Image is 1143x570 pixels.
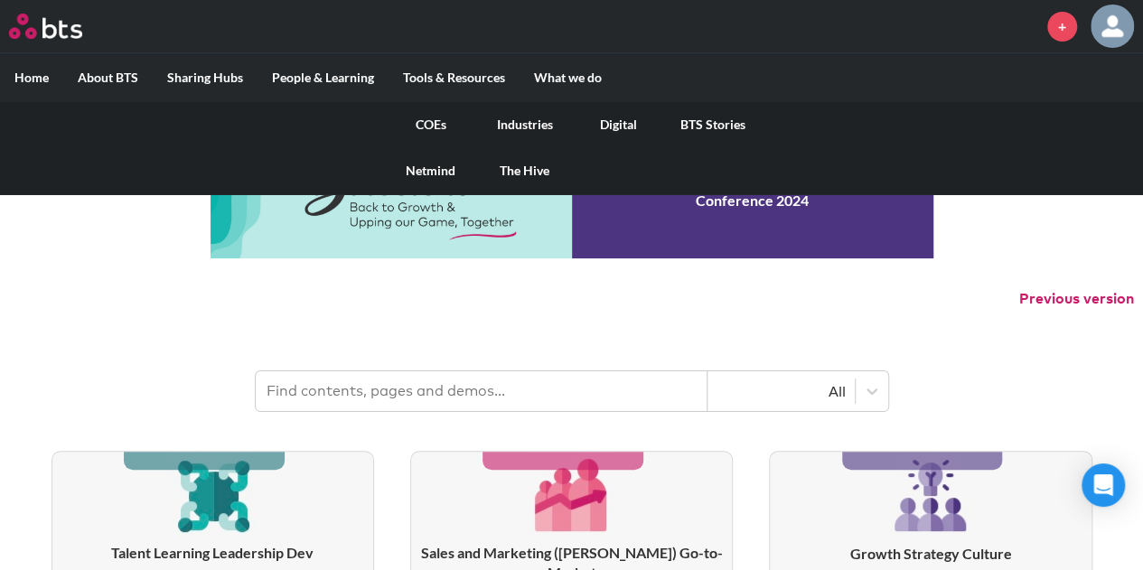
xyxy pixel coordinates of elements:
a: + [1047,12,1077,42]
h3: Talent Learning Leadership Dev [52,543,373,563]
img: Cathy Wilson [1091,5,1134,48]
label: What we do [520,54,616,101]
img: BTS Logo [9,14,82,39]
button: Previous version [1019,289,1134,309]
a: Profile [1091,5,1134,48]
div: All [717,381,846,401]
img: [object Object] [170,452,256,537]
label: Tools & Resources [389,54,520,101]
img: [object Object] [529,452,614,537]
a: Go home [9,14,116,39]
input: Find contents, pages and demos... [256,371,707,411]
h3: Growth Strategy Culture [770,544,1091,564]
label: Sharing Hubs [153,54,258,101]
img: [object Object] [887,452,974,538]
label: People & Learning [258,54,389,101]
div: Open Intercom Messenger [1082,463,1125,507]
label: About BTS [63,54,153,101]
